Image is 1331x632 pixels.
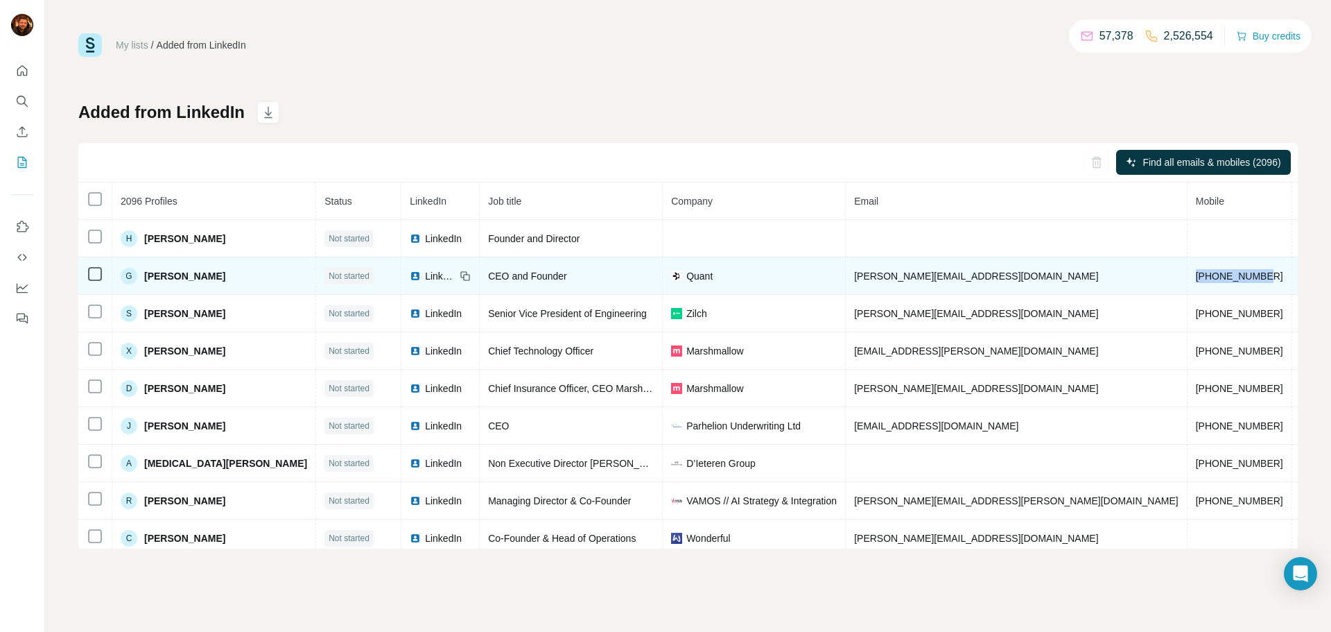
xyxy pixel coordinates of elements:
span: [EMAIL_ADDRESS][PERSON_NAME][DOMAIN_NAME] [854,345,1098,357]
span: Marshmallow [686,382,743,395]
span: [PERSON_NAME][EMAIL_ADDRESS][DOMAIN_NAME] [854,308,1098,319]
p: 2,526,554 [1164,28,1213,44]
span: Parhelion Underwriting Ltd [686,419,801,433]
span: [PHONE_NUMBER] [1196,420,1283,432]
span: Email [854,196,878,207]
span: [PERSON_NAME] [144,307,225,321]
span: Not started [329,232,369,245]
div: Added from LinkedIn [157,38,246,52]
button: Use Surfe on LinkedIn [11,214,33,239]
span: [PERSON_NAME] [144,382,225,395]
span: D’Ieteren Group [686,456,756,470]
span: [PERSON_NAME][EMAIL_ADDRESS][PERSON_NAME][DOMAIN_NAME] [854,495,1178,506]
span: [PERSON_NAME] [144,269,225,283]
span: [PHONE_NUMBER] [1196,383,1283,394]
img: Surfe Logo [78,33,102,57]
span: Non Executive Director [PERSON_NAME] - Board Member [488,458,742,469]
span: Not started [329,270,369,282]
span: Founder and Director [488,233,580,244]
span: Co-Founder & Head of Operations [488,533,636,544]
img: company-logo [671,383,682,394]
span: CEO and Founder [488,271,567,282]
img: LinkedIn logo [410,420,421,432]
span: Wonderful [686,531,731,545]
span: Not started [329,532,369,545]
div: X [121,343,137,359]
li: / [151,38,154,52]
div: S [121,305,137,322]
button: Feedback [11,306,33,331]
img: company-logo [671,345,682,357]
div: H [121,230,137,247]
img: LinkedIn logo [410,495,421,506]
span: Not started [329,307,369,320]
button: Find all emails & mobiles (2096) [1116,150,1291,175]
img: LinkedIn logo [410,383,421,394]
div: A [121,455,137,472]
span: Not started [329,382,369,395]
span: Quant [686,269,713,283]
img: company-logo [671,458,682,469]
div: C [121,530,137,547]
span: [PERSON_NAME] [144,494,225,508]
span: Not started [329,420,369,432]
span: Find all emails & mobiles (2096) [1142,155,1280,169]
span: Status [324,196,352,207]
img: LinkedIn logo [410,533,421,544]
span: CEO [488,420,509,432]
span: LinkedIn [425,456,462,470]
span: LinkedIn [410,196,446,207]
a: My lists [116,40,148,51]
img: company-logo [671,308,682,319]
div: R [121,493,137,509]
div: D [121,380,137,397]
span: [PHONE_NUMBER] [1196,458,1283,469]
img: Avatar [11,14,33,36]
button: My lists [11,150,33,175]
div: Open Intercom Messenger [1284,557,1317,590]
div: J [121,418,137,434]
img: company-logo [671,420,682,432]
span: Managing Director & Co-Founder [488,495,631,506]
span: [MEDICAL_DATA][PERSON_NAME] [144,456,307,470]
button: Buy credits [1236,26,1300,46]
img: company-logo [671,533,682,544]
p: 57,378 [1099,28,1133,44]
span: [PERSON_NAME][EMAIL_ADDRESS][DOMAIN_NAME] [854,383,1098,394]
span: Company [671,196,713,207]
button: Quick start [11,58,33,83]
span: LinkedIn [425,419,462,433]
span: [PERSON_NAME] [144,344,225,358]
button: Use Surfe API [11,245,33,270]
span: [PERSON_NAME][EMAIL_ADDRESS][DOMAIN_NAME] [854,533,1098,544]
span: [PERSON_NAME][EMAIL_ADDRESS][DOMAIN_NAME] [854,271,1098,282]
span: Job title [488,196,521,207]
span: [PHONE_NUMBER] [1196,495,1283,506]
span: Mobile [1196,196,1224,207]
span: Senior Vice President of Engineering [488,308,647,319]
img: LinkedIn logo [410,345,421,357]
div: G [121,268,137,284]
h1: Added from LinkedIn [78,101,245,123]
span: LinkedIn [425,531,462,545]
span: [PHONE_NUMBER] [1196,345,1283,357]
button: Search [11,89,33,114]
span: Zilch [686,307,707,321]
span: Not started [329,345,369,357]
span: VAMOS // AI Strategy & Integration [686,494,837,508]
span: LinkedIn [425,307,462,321]
img: LinkedIn logo [410,458,421,469]
span: LinkedIn [425,494,462,508]
span: LinkedIn [425,344,462,358]
span: 2096 Profiles [121,196,177,207]
span: [EMAIL_ADDRESS][DOMAIN_NAME] [854,420,1018,432]
img: company-logo [671,271,682,282]
img: LinkedIn logo [410,271,421,282]
span: [PERSON_NAME] [144,531,225,545]
button: Enrich CSV [11,119,33,144]
span: Chief Insurance Officer, CEO Marshmallow Insurance Limited [488,383,752,394]
span: [PERSON_NAME] [144,419,225,433]
span: [PHONE_NUMBER] [1196,308,1283,319]
span: Chief Technology Officer [488,345,593,357]
span: LinkedIn [425,269,455,283]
